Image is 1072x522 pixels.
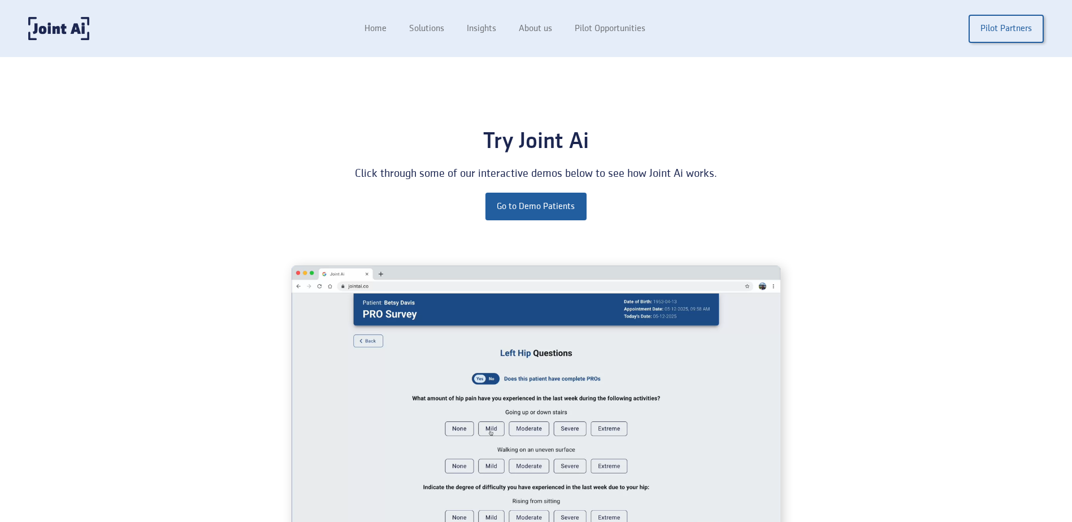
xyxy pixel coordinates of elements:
a: Solutions [398,18,455,40]
a: Pilot Opportunities [563,18,657,40]
a: Pilot Partners [969,15,1044,43]
a: Go to Demo Patients [485,193,586,220]
div: Try Joint Ai [268,129,803,154]
a: Home [353,18,398,40]
a: About us [507,18,563,40]
a: home [28,17,89,40]
div: Click through some of our interactive demos below to see how Joint Ai works. [349,166,723,181]
a: Insights [455,18,507,40]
